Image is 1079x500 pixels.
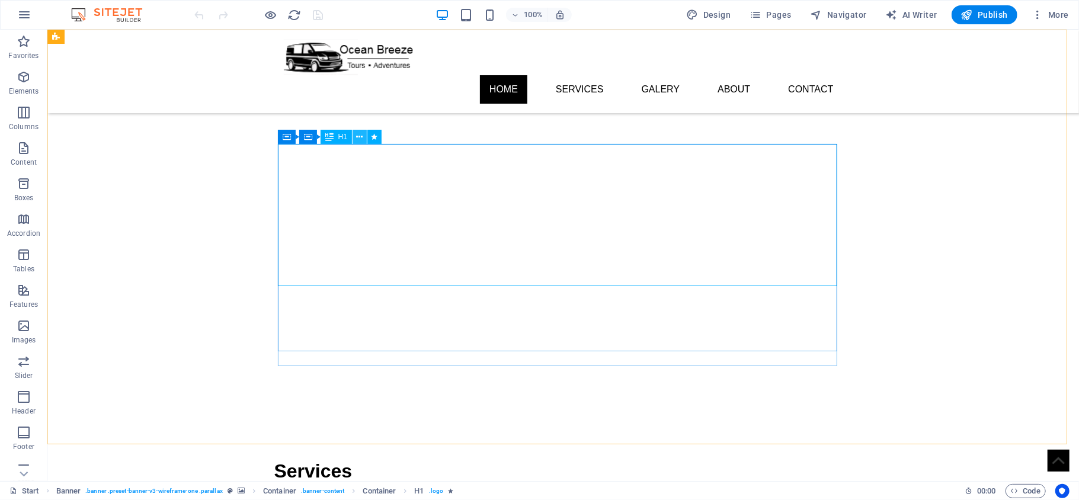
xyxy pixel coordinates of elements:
span: Click to select. Double-click to edit [415,484,424,498]
button: reload [287,8,302,22]
button: More [1027,5,1074,24]
p: Features [9,300,38,309]
span: . logo [429,484,443,498]
span: Click to select. Double-click to edit [263,484,296,498]
button: Code [1006,484,1046,498]
span: Click to select. Double-click to edit [363,484,396,498]
p: Favorites [8,51,39,60]
i: Reload page [288,8,302,22]
span: . banner .preset-banner-v3-wireframe-one .parallax [85,484,223,498]
button: Publish [952,5,1017,24]
span: H1 [338,133,347,140]
p: Accordion [7,229,40,238]
span: 00 00 [977,484,995,498]
p: Boxes [14,193,34,203]
span: Design [687,9,731,21]
p: Columns [9,122,39,132]
span: More [1032,9,1069,21]
h6: Session time [965,484,996,498]
button: Click here to leave preview mode and continue editing [264,8,278,22]
span: . banner-content [301,484,344,498]
p: Tables [13,264,34,274]
p: Images [12,335,36,345]
span: AI Writer [886,9,937,21]
p: Header [12,406,36,416]
i: On resize automatically adjust zoom level to fit chosen device. [555,9,565,20]
p: Elements [9,86,39,96]
a: Click to cancel selection. Double-click to open Pages [9,484,39,498]
i: This element is a customizable preset [228,488,233,494]
span: : [985,486,987,495]
p: Content [11,158,37,167]
button: Design [682,5,736,24]
span: Publish [961,9,1008,21]
span: Navigator [811,9,867,21]
button: 100% [506,8,548,22]
i: This element contains a background [238,488,245,494]
button: AI Writer [881,5,942,24]
span: Click to select. Double-click to edit [56,484,81,498]
nav: breadcrumb [56,484,454,498]
span: Pages [750,9,791,21]
p: Slider [15,371,33,380]
i: Element contains an animation [448,488,453,494]
span: Code [1011,484,1040,498]
button: Navigator [806,5,872,24]
h6: 100% [524,8,543,22]
button: Pages [745,5,796,24]
img: Editor Logo [68,8,157,22]
div: Design (Ctrl+Alt+Y) [682,5,736,24]
p: Footer [13,442,34,451]
button: Usercentrics [1055,484,1070,498]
